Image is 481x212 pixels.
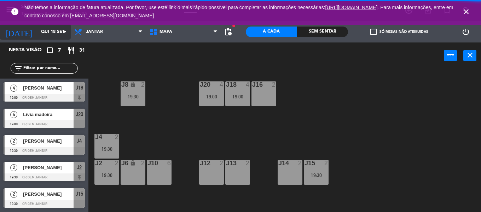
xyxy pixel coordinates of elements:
span: J18 [76,84,83,92]
a: . Para mais informações, entre em contato conosco em [EMAIL_ADDRESS][DOMAIN_NAME] [24,5,453,18]
i: lock [130,160,136,166]
div: Nesta visão [4,46,51,55]
div: J16 [252,81,253,88]
div: 2 [324,160,329,166]
div: 19:00 [225,94,250,99]
div: 2 [115,160,119,166]
div: 19:30 [121,94,145,99]
div: 2 [141,81,145,88]
span: 4 [10,111,17,118]
div: 4 [246,81,250,88]
span: pending_actions [224,28,232,36]
i: arrow_drop_down [60,28,69,36]
span: [PERSON_NAME] [23,137,74,145]
a: [URL][DOMAIN_NAME] [325,5,378,10]
div: 2 [298,160,302,166]
i: error [11,7,19,16]
button: close [463,50,476,61]
span: J20 [76,110,83,119]
i: filter_list [14,64,23,73]
div: 2 [141,160,145,166]
i: restaurant [67,46,75,55]
i: lock [130,81,136,87]
i: power_input [446,51,455,59]
span: [PERSON_NAME] [23,164,74,171]
span: 2 [10,138,17,145]
span: [PERSON_NAME] [23,84,74,92]
span: 7 [58,46,61,55]
div: J14 [278,160,279,166]
span: J15 [76,190,83,198]
i: crop_square [46,46,54,55]
span: 4 [10,85,17,92]
i: close [462,7,470,16]
div: 19:30 [94,147,119,151]
div: A cada [246,27,297,37]
span: 2 [10,164,17,171]
div: Sem sentar [297,27,348,37]
span: [PERSON_NAME] [23,190,74,198]
div: 4 [220,81,224,88]
div: 2 [115,134,119,140]
div: 2 [220,160,224,166]
div: J8 [121,81,122,88]
i: close [466,51,474,59]
div: 2 [246,160,250,166]
label: Só mesas não atribuidas [370,29,428,35]
div: 6 [167,160,172,166]
div: 19:00 [199,94,224,99]
span: J4 [77,137,82,145]
span: Mapa [160,29,172,34]
div: J4 [95,134,95,140]
div: 19:30 [304,173,329,178]
div: 19:30 [94,173,119,178]
input: Filtrar por nome... [23,64,77,72]
div: J6 [121,160,122,166]
span: J2 [77,163,82,172]
span: 31 [79,46,85,55]
div: J2 [95,160,95,166]
i: power_settings_new [462,28,470,36]
span: Jantar [86,29,103,34]
span: fiber_manual_record [232,24,236,28]
span: Não temos a informação de fatura atualizada. Por favor, use este link o mais rápido possível para... [24,5,453,18]
button: power_input [444,50,457,61]
span: Livia madeira [23,111,74,118]
span: 2 [10,191,17,198]
span: check_box_outline_blank [370,29,377,35]
div: 2 [272,81,276,88]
